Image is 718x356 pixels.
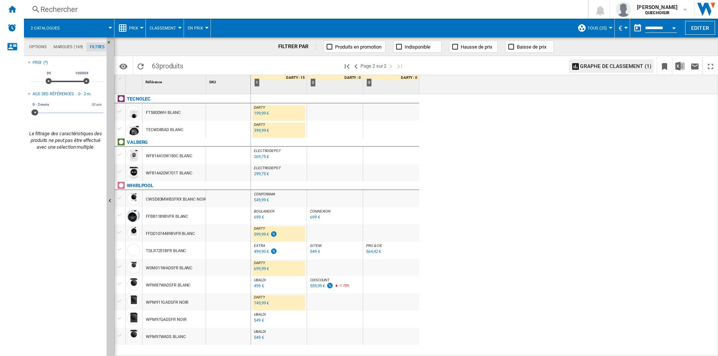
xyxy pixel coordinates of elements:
[309,209,361,226] div: CONNEXION 699 €
[159,62,183,70] span: produits
[116,59,131,73] button: Options
[254,301,269,306] div: 749,99 €
[146,242,186,260] div: TDLR7251BFR BLANC
[335,44,381,50] span: Produits en promotion
[74,70,89,76] span: 10000€
[146,121,183,139] div: TECWD85AD BLANC
[566,57,657,75] div: Sélectionnez 1 à 3 sites en cliquant sur les cellules afin d'afficher un graphe de classement
[254,335,264,340] div: 549 €
[118,19,142,37] div: Prix
[146,294,188,311] div: WPM911GADSFR NOIR
[146,208,188,225] div: FFBB1189BVFR BLANC
[28,130,104,151] div: Le filtrage des caractéristiques des produits ne peut pas être effectué avec une sélection multiple.
[133,57,148,75] button: Recharger
[254,312,266,316] span: UBALDI
[252,105,305,123] div: DARTY 199,99 €
[309,75,363,94] div: 2 DARTY : 0
[33,60,42,66] div: Prix
[254,123,265,127] span: DARTY
[587,26,607,31] span: TOUS (25)
[252,312,305,329] div: UBALDI 549 €
[252,261,305,278] div: DARTY 699,99 €
[46,70,52,76] span: 0€
[90,102,102,108] span: 30 ans
[687,57,702,75] button: Envoyer ce rapport par email
[127,138,148,147] div: Cliquez pour filtrer sur cette marque
[146,311,186,328] div: WPM97GADSFR NOIR
[252,75,307,80] div: DARTY : 15
[86,43,108,52] md-tab-item: Filtres
[150,19,180,37] div: Classement
[386,57,395,75] button: Page suivante
[254,318,264,323] div: 549 €
[252,226,305,244] div: DARTY 599,99 €
[587,19,611,37] button: TOUS (25)
[148,57,187,73] span: 63
[254,249,269,254] div: 499,90 €
[31,19,67,37] button: 2 catalogues
[309,214,320,221] div: Mise à jour : mardi 26 août 2025 13:01
[50,43,86,52] md-tab-item: Marques (169)
[254,232,269,237] div: 599,99 €
[323,41,386,53] button: Produits en promotion
[7,23,16,32] img: alerts-logo.svg
[449,41,498,53] button: Hausse de prix
[254,244,265,248] span: EXTRA
[326,282,334,289] img: promotionV3.png
[146,165,192,182] div: WF814A20W701T BLANC
[26,43,50,52] md-tab-item: Options
[253,265,269,273] div: Mise à jour : mardi 26 août 2025 12:48
[309,244,361,261] div: GITEM 549 €
[254,192,275,196] span: CONFORAMA
[310,249,320,254] div: 549 €
[637,3,678,11] span: [PERSON_NAME]
[310,78,316,87] div: 2
[252,123,305,140] div: DARTY 399,99 €
[252,244,305,261] div: EXTRA 499,90 €
[252,166,305,183] div: ELECTRODEPOT 299,75 €
[33,91,74,97] div: Age des références
[365,75,419,80] div: DARTY : 0
[254,78,260,87] div: 1
[645,10,669,15] b: QUECHOISIR
[31,102,50,108] span: 0 - 2 mois
[31,26,60,31] span: 2 catalogues
[254,154,269,159] div: 269,75 €
[254,149,281,153] span: ELECTRODEPOT
[254,266,269,271] div: 699,99 €
[270,248,277,254] img: promotionV3.png
[146,104,181,121] div: FT580DWH BLANC
[253,300,269,307] div: Mise à jour : mardi 26 août 2025 02:59
[253,196,269,204] div: Mise à jour : mardi 26 août 2025 04:48
[352,57,360,75] button: >Page précédente
[703,57,718,75] button: Plein écran
[253,248,277,256] div: Mise à jour : mardi 26 août 2025 11:29
[619,19,626,37] div: €
[310,284,325,288] div: 559,99 €
[253,317,264,324] div: Mise à jour : mardi 26 août 2025 04:54
[188,19,207,37] div: En Prix
[253,334,264,341] div: Mise à jour : mardi 26 août 2025 04:25
[569,59,654,73] button: Graphe de classement (1)
[252,209,305,226] div: BOULANGER 699 €
[127,95,151,103] div: Cliquez pour filtrer sur cette marque
[309,75,363,80] div: DARTY : 0
[209,80,216,84] span: SKU
[366,249,381,254] div: 564,42 €
[253,231,277,238] div: Mise à jour : mardi 26 août 2025 14:39
[188,26,203,31] span: En Prix
[254,329,266,334] span: UBALDI
[253,110,269,117] div: Mise à jour : mardi 26 août 2025 14:28
[76,91,104,97] div: : 0 - 2 m.
[253,153,269,161] div: Mise à jour : mardi 26 août 2025 10:04
[107,37,116,51] button: Masquer
[505,41,554,53] button: Baisse de prix
[360,57,386,75] span: Page 2 sur 2
[129,19,142,37] button: Prix
[395,57,404,75] button: Dernière page
[144,75,206,87] div: Référence Sort None
[254,198,269,202] div: 549,99 €
[252,192,305,209] div: CONFORAMA 549,99 €
[366,244,382,248] span: PRO & CIE
[254,226,265,230] span: DARTY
